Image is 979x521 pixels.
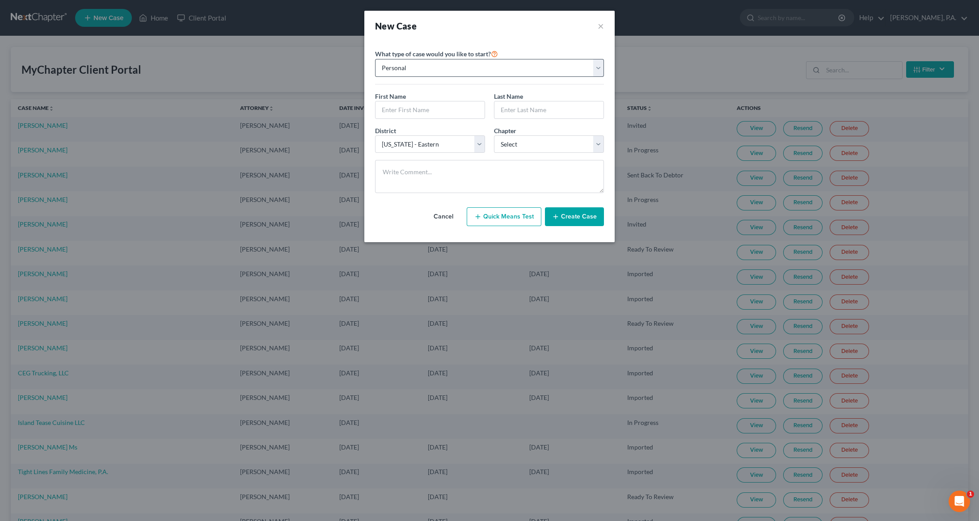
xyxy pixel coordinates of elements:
[375,48,498,59] label: What type of case would you like to start?
[494,127,516,134] span: Chapter
[467,207,541,226] button: Quick Means Test
[967,491,974,498] span: 1
[424,208,463,226] button: Cancel
[545,207,604,226] button: Create Case
[376,101,485,118] input: Enter First Name
[375,21,417,31] strong: New Case
[375,92,406,100] span: First Name
[598,20,604,32] button: ×
[949,491,970,512] iframe: Intercom live chat
[375,127,396,134] span: District
[494,92,523,100] span: Last Name
[494,101,603,118] input: Enter Last Name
